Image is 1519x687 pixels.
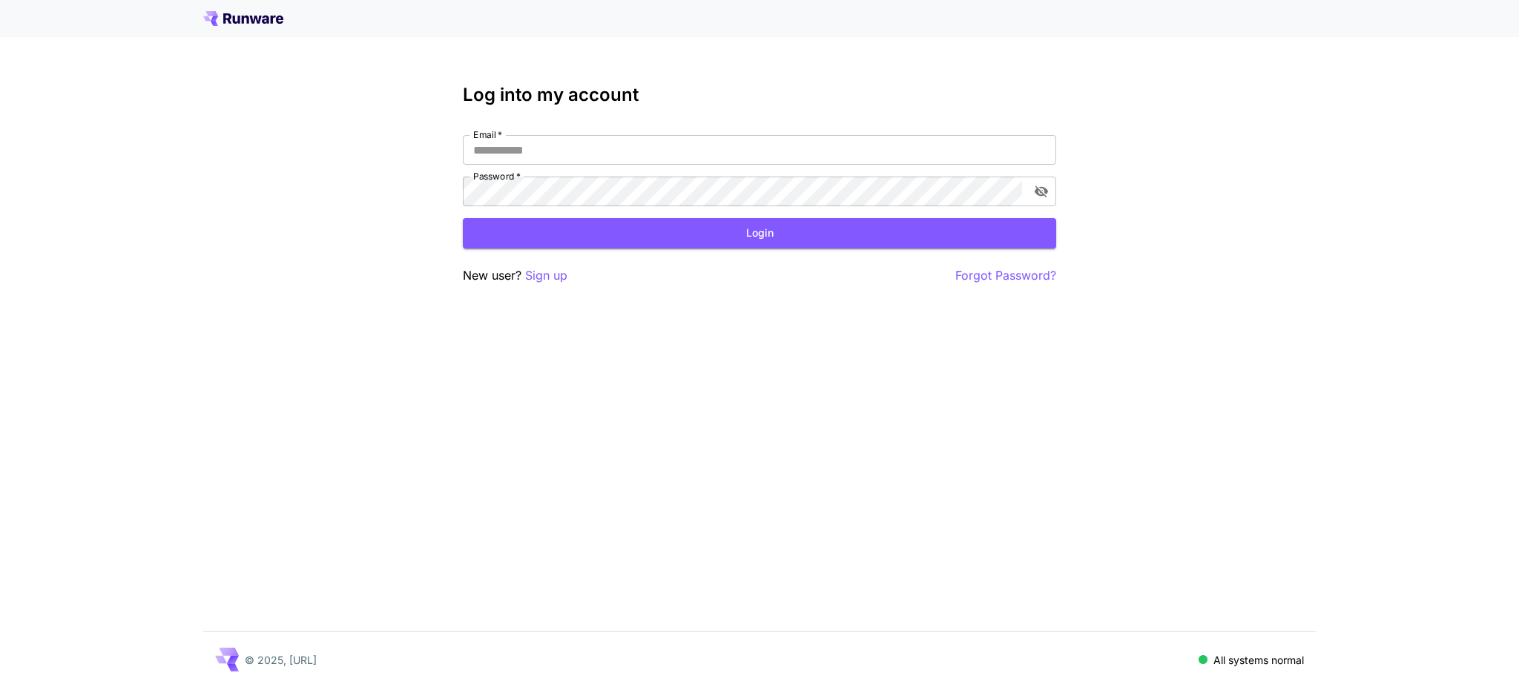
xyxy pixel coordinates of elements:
p: New user? [463,266,567,285]
button: Forgot Password? [955,266,1056,285]
p: All systems normal [1213,652,1304,668]
label: Password [473,170,521,183]
label: Email [473,128,502,141]
button: toggle password visibility [1028,178,1055,205]
p: © 2025, [URL] [245,652,317,668]
h3: Log into my account [463,85,1056,105]
button: Sign up [525,266,567,285]
button: Login [463,218,1056,249]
